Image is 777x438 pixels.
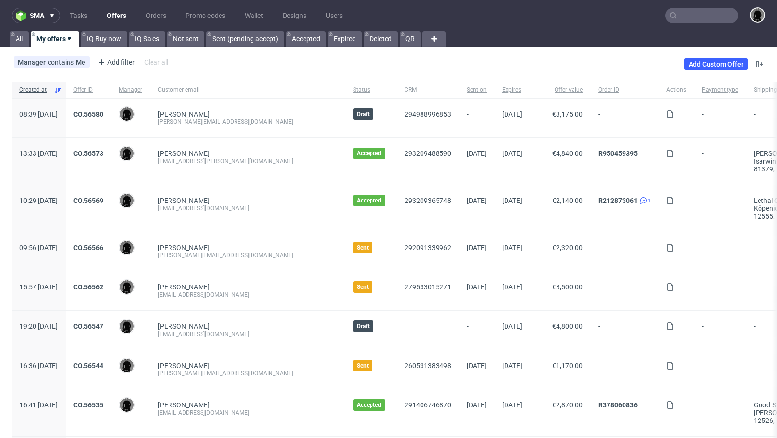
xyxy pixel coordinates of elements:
span: - [598,110,651,126]
a: CO.56562 [73,283,103,291]
span: [DATE] [502,283,522,291]
a: 260531383498 [405,362,451,370]
a: CO.56544 [73,362,103,370]
span: - [598,362,651,377]
span: Manager [18,58,48,66]
a: 293209365748 [405,197,451,204]
img: Dawid Urbanowicz [120,147,134,160]
span: 10:29 [DATE] [19,197,58,204]
span: - [702,110,738,126]
span: 1 [648,197,651,204]
span: €4,840.00 [552,150,583,157]
span: [DATE] [467,283,487,291]
span: Draft [357,322,370,330]
a: Add Custom Offer [684,58,748,70]
span: - [467,110,487,126]
span: Sent on [467,86,487,94]
span: Sent [357,283,369,291]
span: [DATE] [502,401,522,409]
span: Offer ID [73,86,103,94]
div: [EMAIL_ADDRESS][DOMAIN_NAME] [158,330,338,338]
span: [DATE] [502,322,522,330]
img: Dawid Urbanowicz [120,359,134,372]
a: Tasks [64,8,93,23]
img: Dawid Urbanowicz [120,320,134,333]
span: [DATE] [467,150,487,157]
a: 291406746870 [405,401,451,409]
a: CO.56566 [73,244,103,252]
a: [PERSON_NAME] [158,362,210,370]
a: R950459395 [598,150,638,157]
a: Orders [140,8,172,23]
span: Expires [502,86,522,94]
a: CO.56569 [73,197,103,204]
span: - [702,197,738,220]
a: All [10,31,29,47]
span: [DATE] [502,110,522,118]
span: - [702,401,738,424]
img: logo [16,10,30,21]
img: Dawid Urbanowicz [120,194,134,207]
a: IQ Buy now [81,31,127,47]
span: Created at [19,86,50,94]
span: - [702,150,738,173]
span: Sent [357,244,369,252]
span: - [598,244,651,259]
span: - [598,322,651,338]
a: [PERSON_NAME] [158,401,210,409]
span: €2,140.00 [552,197,583,204]
a: CO.56580 [73,110,103,118]
a: CO.56547 [73,322,103,330]
div: [PERSON_NAME][EMAIL_ADDRESS][DOMAIN_NAME] [158,252,338,259]
img: Dawid Urbanowicz [120,280,134,294]
span: - [702,244,738,259]
a: IQ Sales [129,31,165,47]
a: My offers [31,31,79,47]
a: [PERSON_NAME] [158,197,210,204]
div: Clear all [142,55,170,69]
span: Offer value [538,86,583,94]
a: Sent (pending accept) [206,31,284,47]
span: Payment type [702,86,738,94]
a: CO.56573 [73,150,103,157]
span: [DATE] [467,362,487,370]
div: [EMAIL_ADDRESS][DOMAIN_NAME] [158,204,338,212]
a: R212873061 [598,197,638,204]
a: [PERSON_NAME] [158,244,210,252]
span: Order ID [598,86,651,94]
span: sma [30,12,44,19]
span: [DATE] [502,244,522,252]
a: [PERSON_NAME] [158,322,210,330]
span: €4,800.00 [552,322,583,330]
span: €2,870.00 [552,401,583,409]
a: Users [320,8,349,23]
a: [PERSON_NAME] [158,150,210,157]
img: Dawid Urbanowicz [120,398,134,412]
span: [DATE] [467,401,487,409]
a: 279533015271 [405,283,451,291]
span: 13:33 [DATE] [19,150,58,157]
button: sma [12,8,60,23]
span: - [702,322,738,338]
a: 293209488590 [405,150,451,157]
a: [PERSON_NAME] [158,110,210,118]
span: Status [353,86,389,94]
div: [EMAIL_ADDRESS][DOMAIN_NAME] [158,409,338,417]
img: Dawid Urbanowicz [751,8,764,22]
span: €1,170.00 [552,362,583,370]
a: Accepted [286,31,326,47]
span: Accepted [357,401,381,409]
span: Draft [357,110,370,118]
a: Designs [277,8,312,23]
a: R378060836 [598,401,638,409]
span: - [467,322,487,338]
span: 16:41 [DATE] [19,401,58,409]
span: [DATE] [502,362,522,370]
span: - [702,283,738,299]
span: Customer email [158,86,338,94]
span: 16:36 [DATE] [19,362,58,370]
span: Sent [357,362,369,370]
span: [DATE] [502,150,522,157]
span: [DATE] [502,197,522,204]
span: [DATE] [467,244,487,252]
